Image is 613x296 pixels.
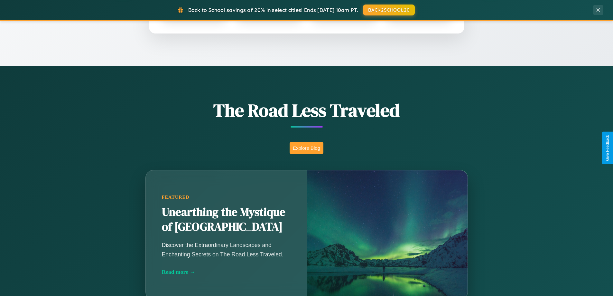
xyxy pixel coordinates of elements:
[162,269,291,275] div: Read more →
[605,135,610,161] div: Give Feedback
[188,7,358,13] span: Back to School savings of 20% in select cities! Ends [DATE] 10am PT.
[162,205,291,234] h2: Unearthing the Mystique of [GEOGRAPHIC_DATA]
[162,195,291,200] div: Featured
[162,241,291,259] p: Discover the Extraordinary Landscapes and Enchanting Secrets on The Road Less Traveled.
[363,5,415,15] button: BACK2SCHOOL20
[114,98,500,123] h1: The Road Less Traveled
[290,142,323,154] button: Explore Blog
